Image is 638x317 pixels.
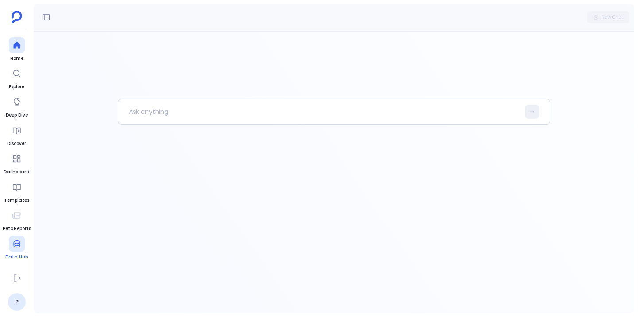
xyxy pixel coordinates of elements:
a: PetaReports [3,207,31,232]
a: Explore [9,66,25,90]
a: Home [9,37,25,62]
span: Explore [9,83,25,90]
a: Deep Dive [6,94,28,119]
span: Data Hub [5,254,28,261]
a: Settings [7,264,27,289]
a: Data Hub [5,236,28,261]
span: Templates [4,197,29,204]
a: P [8,293,26,311]
img: petavue logo [12,11,22,24]
span: Discover [7,140,26,147]
span: Deep Dive [6,112,28,119]
span: Dashboard [4,168,30,176]
span: Home [9,55,25,62]
a: Dashboard [4,151,30,176]
a: Discover [7,122,26,147]
a: Templates [4,179,29,204]
span: PetaReports [3,225,31,232]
